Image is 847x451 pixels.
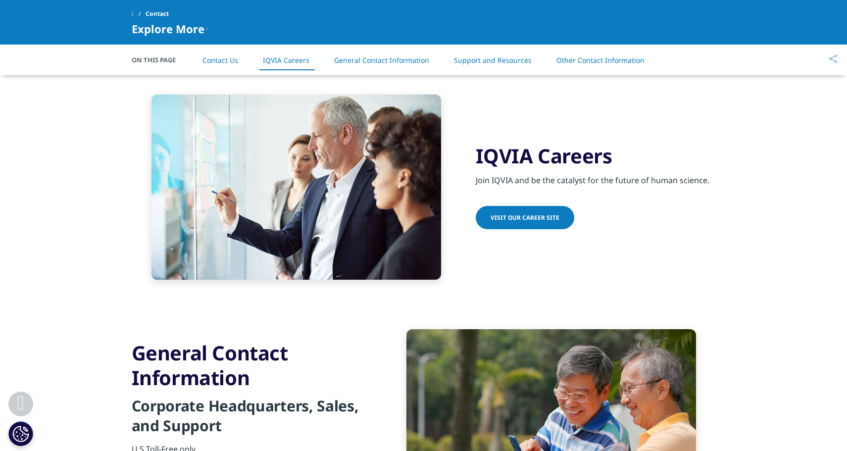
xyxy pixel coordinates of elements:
a: Visit our Career Site [476,206,574,229]
span: Explore More [132,23,204,35]
button: Ρυθμίσεις για τα cookies [8,421,33,446]
a: General Contact Information [334,55,429,65]
a: Contact Us [202,55,238,65]
div: Join IQVIA and be the catalyst for the future of human science. [476,168,716,186]
h3: General Contact Information [132,341,372,390]
h3: IQVIA Careers [476,144,716,168]
span: Visit our Career Site [491,213,559,222]
a: Support and Resources [454,55,532,65]
span: On This Page [132,55,186,65]
span: Contact [146,5,169,23]
a: Other Contact Information [556,55,645,65]
a: IQVIA Careers [263,55,309,65]
img: brainstorm on glass window [151,95,441,280]
h4: Corporate Headquarters, Sales, and Support [132,396,372,443]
